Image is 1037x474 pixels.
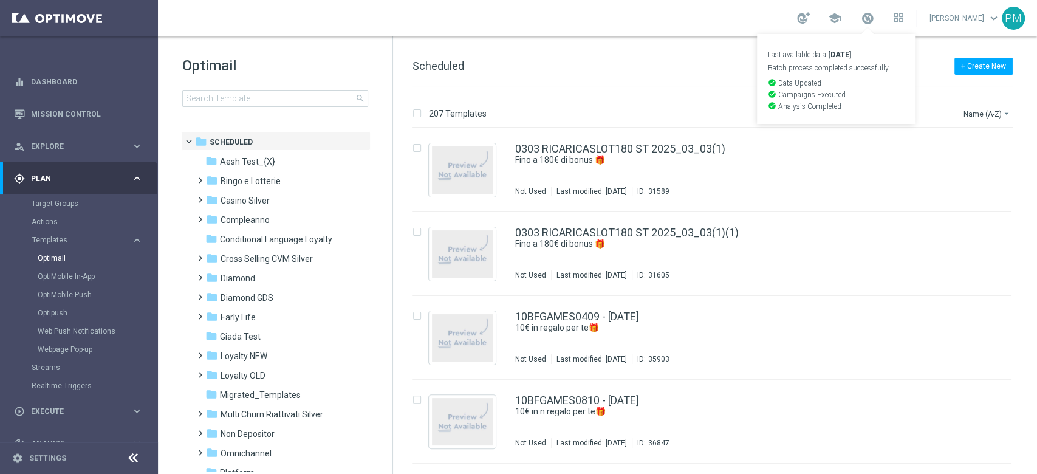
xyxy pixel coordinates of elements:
[962,106,1013,121] button: Name (A-Z)arrow_drop_down
[648,187,669,196] div: 31589
[552,270,632,280] div: Last modified: [DATE]
[206,408,218,420] i: folder
[32,381,126,391] a: Realtime Triggers
[768,51,904,58] p: Last available data:
[632,438,669,448] div: ID:
[221,292,273,303] span: Diamond GDS
[38,286,157,304] div: OptiMobile Push
[206,291,218,303] i: folder
[221,370,265,381] span: Loyalty OLD
[768,90,904,98] p: Campaigns Executed
[182,56,368,75] h1: Optimail
[432,314,493,362] img: noPreview.jpg
[32,236,119,244] span: Templates
[32,236,131,244] div: Templates
[14,406,25,417] i: play_circle_outline
[205,388,217,400] i: folder
[14,77,25,88] i: equalizer
[31,66,143,98] a: Dashboard
[828,50,851,59] strong: [DATE]
[206,427,218,439] i: folder
[31,408,131,415] span: Execute
[32,213,157,231] div: Actions
[400,296,1035,380] div: Press SPACE to select this row.
[14,141,131,152] div: Explore
[221,215,270,225] span: Compleanno
[515,438,546,448] div: Not Used
[632,187,669,196] div: ID:
[29,455,66,462] a: Settings
[32,231,157,359] div: Templates
[38,345,126,354] a: Webpage Pop-up
[768,101,904,110] p: Analysis Completed
[13,174,143,184] button: gps_fixed Plan keyboard_arrow_right
[12,453,23,464] i: settings
[206,311,218,323] i: folder
[205,330,217,342] i: folder
[38,322,157,340] div: Web Push Notifications
[32,359,157,377] div: Streams
[31,175,131,182] span: Plan
[31,440,131,447] span: Analyze
[828,12,841,25] span: school
[221,448,272,459] span: Omnichannel
[221,351,267,362] span: Loyalty NEW
[355,94,365,103] span: search
[928,9,1002,27] a: [PERSON_NAME]keyboard_arrow_down
[768,101,776,110] i: check_circle
[14,66,143,98] div: Dashboard
[38,272,126,281] a: OptiMobile In-App
[221,176,281,187] span: Bingo e Lotterie
[515,322,960,334] div: 10€ in regalo per te🎁
[220,390,301,400] span: Migrated_Templates
[412,60,464,72] span: Scheduled
[515,143,725,154] a: 0303 RICARICASLOT180 ST 2025_03_03(1)
[768,64,904,72] p: Batch process completed successfully
[14,141,25,152] i: person_search
[38,249,157,267] div: Optimail
[38,326,126,336] a: Web Push Notifications
[131,438,143,449] i: keyboard_arrow_right
[1002,7,1025,30] div: PM
[14,173,25,184] i: gps_fixed
[648,270,669,280] div: 31605
[131,173,143,184] i: keyboard_arrow_right
[515,395,639,406] a: 10BFGAMES0810 - [DATE]
[221,195,270,206] span: Casino Silver
[515,238,933,250] a: Fino a 180€ di bonus 🎁​
[14,438,25,449] i: track_changes
[13,439,143,448] button: track_changes Analyze keyboard_arrow_right
[860,9,875,29] a: Last available data:[DATE] Batch process completed successfully check_circle Data Updated check_c...
[648,354,669,364] div: 35903
[632,354,669,364] div: ID:
[515,406,933,417] a: 10€ in n regalo per te🎁
[13,407,143,416] div: play_circle_outline Execute keyboard_arrow_right
[182,90,368,107] input: Search Template
[206,194,218,206] i: folder
[515,154,960,166] div: Fino a 180€ di bonus 🎁​
[515,187,546,196] div: Not Used
[206,174,218,187] i: folder
[38,267,157,286] div: OptiMobile In-App
[38,340,157,359] div: Webpage Pop-up
[205,155,217,167] i: folder
[221,409,323,420] span: Multi Churn Riattivati Silver
[131,140,143,152] i: keyboard_arrow_right
[768,78,776,87] i: check_circle
[432,146,493,194] img: noPreview.jpg
[195,136,207,148] i: folder
[400,128,1035,212] div: Press SPACE to select this row.
[38,308,126,318] a: Optipush
[131,405,143,417] i: keyboard_arrow_right
[32,235,143,245] div: Templates keyboard_arrow_right
[38,290,126,300] a: OptiMobile Push
[210,137,253,148] span: Scheduled
[206,349,218,362] i: folder
[552,438,632,448] div: Last modified: [DATE]
[13,77,143,87] div: equalizer Dashboard
[38,253,126,263] a: Optimail
[13,109,143,119] button: Mission Control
